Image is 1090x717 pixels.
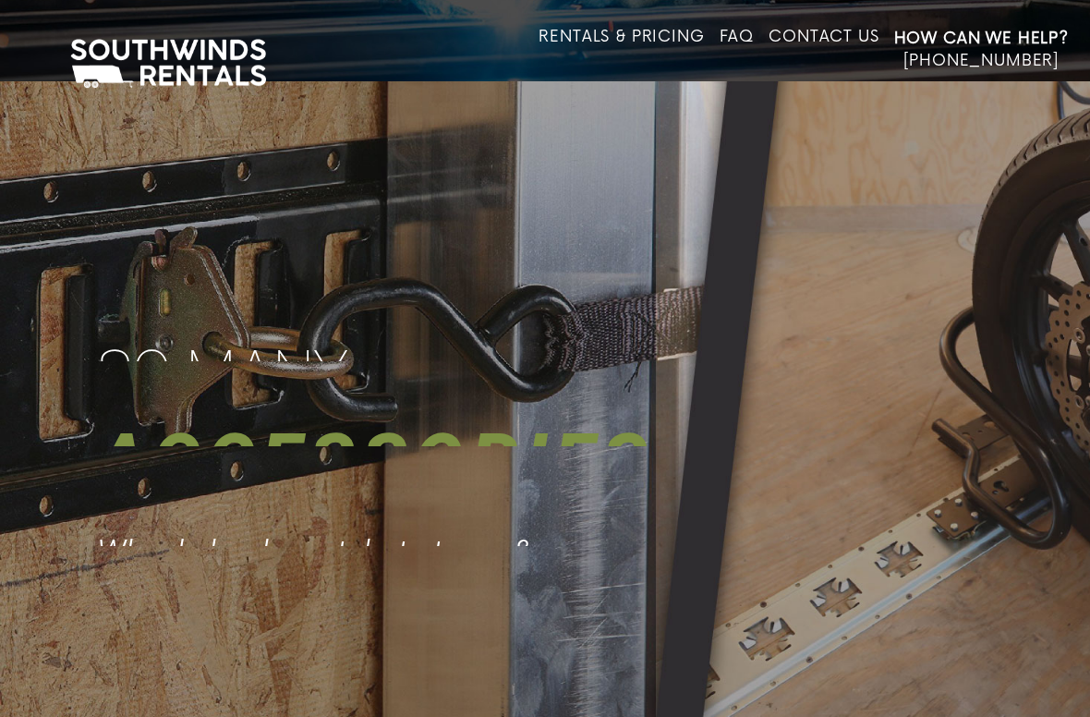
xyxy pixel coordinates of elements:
[720,28,755,70] a: FAQ
[903,52,1059,70] span: [PHONE_NUMBER]
[894,30,1069,48] strong: How Can We Help?
[769,28,878,70] a: Contact Us
[61,35,275,92] img: Southwinds Rentals Logo
[894,28,1069,70] a: How Can We Help? [PHONE_NUMBER]
[539,28,704,70] a: Rentals & Pricing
